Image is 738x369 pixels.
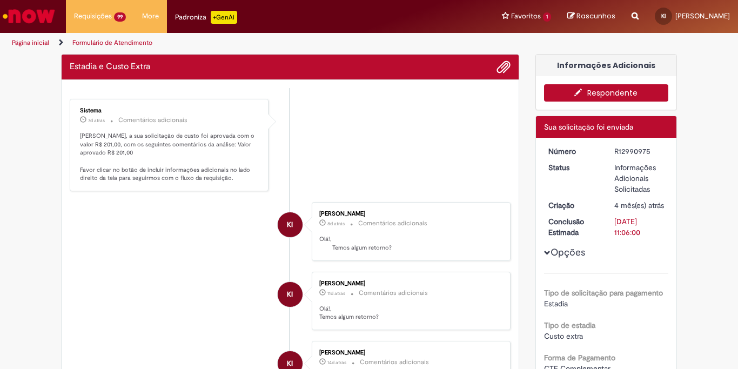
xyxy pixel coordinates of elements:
time: 18/08/2025 10:43:29 [327,290,345,297]
time: 15/08/2025 11:38:38 [327,359,346,366]
span: KI [661,12,666,19]
ul: Trilhas de página [8,33,484,53]
span: Estadia [544,299,568,308]
img: ServiceNow [1,5,57,27]
span: 14d atrás [327,359,346,366]
span: 8d atrás [327,220,345,227]
div: 29/04/2025 16:05:56 [614,200,665,211]
div: [DATE] 11:06:00 [614,216,665,238]
div: [PERSON_NAME] [319,211,499,217]
span: Requisições [74,11,112,22]
div: Ketty Ivankio [278,212,303,237]
small: Comentários adicionais [118,116,187,125]
small: Comentários adicionais [359,289,428,298]
div: [PERSON_NAME] [319,350,499,356]
b: Forma de Pagamento [544,353,615,363]
span: 99 [114,12,126,22]
div: Sistema [80,108,260,114]
button: Adicionar anexos [497,60,511,74]
div: [PERSON_NAME] [319,280,499,287]
span: 1 [543,12,551,22]
a: Página inicial [12,38,49,47]
dt: Conclusão Estimada [540,216,607,238]
button: Respondente [544,84,669,102]
small: Comentários adicionais [360,358,429,367]
dt: Criação [540,200,607,211]
dt: Número [540,146,607,157]
time: 21/08/2025 11:08:48 [327,220,345,227]
span: Custo extra [544,331,583,341]
span: 7d atrás [88,117,105,124]
span: Rascunhos [576,11,615,21]
div: Ketty Ivankio [278,282,303,307]
span: KI [287,212,293,238]
h2: Estadia e Custo Extra Histórico de tíquete [70,62,150,72]
div: Padroniza [175,11,237,24]
p: +GenAi [211,11,237,24]
p: [PERSON_NAME], a sua solicitação de custo foi aprovada com o valor R$ 201,00, com os seguintes co... [80,132,260,183]
div: Informações Adicionais [536,55,677,76]
p: Olá!, Temos algum retorno? [319,235,499,252]
a: Formulário de Atendimento [72,38,152,47]
div: Informações Adicionais Solicitadas [614,162,665,194]
span: Favoritos [511,11,541,22]
small: Comentários adicionais [358,219,427,228]
dt: Status [540,162,607,173]
span: KI [287,281,293,307]
b: Tipo de solicitação para pagamento [544,288,663,298]
b: Tipo de estadia [544,320,595,330]
p: Olá!, Temos algum retorno? [319,305,499,321]
span: [PERSON_NAME] [675,11,730,21]
time: 22/08/2025 13:58:12 [88,117,105,124]
time: 29/04/2025 16:05:56 [614,200,664,210]
div: R12990975 [614,146,665,157]
span: 11d atrás [327,290,345,297]
a: Rascunhos [567,11,615,22]
span: Sua solicitação foi enviada [544,122,633,132]
span: More [142,11,159,22]
span: 4 mês(es) atrás [614,200,664,210]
